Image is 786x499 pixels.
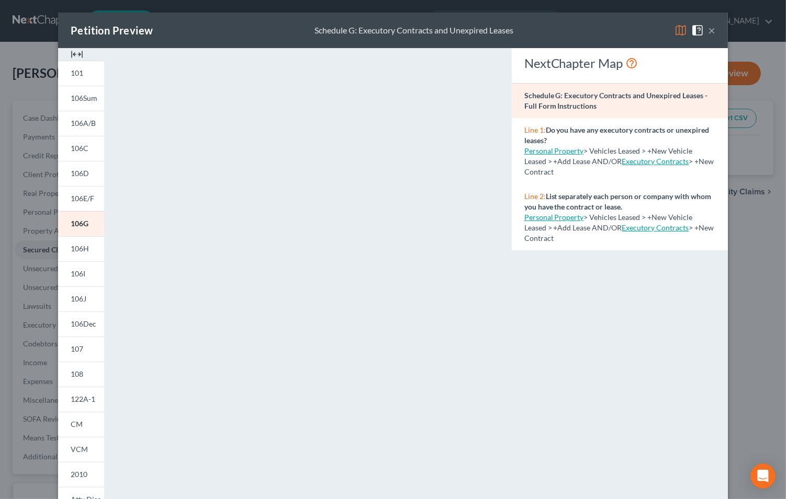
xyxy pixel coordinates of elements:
div: Petition Preview [71,23,153,38]
span: Line 2: [524,192,546,201]
span: > Vehicles Leased > +New Vehicle Leased > +Add Lease AND/OR [524,213,693,232]
span: 108 [71,369,83,378]
div: Open Intercom Messenger [750,463,776,489]
span: 106E/F [71,194,94,203]
span: CM [71,420,83,428]
span: VCM [71,445,88,454]
a: 106H [58,236,104,261]
a: Personal Property [524,213,584,222]
span: 122A-1 [71,394,95,403]
span: 106D [71,169,89,178]
img: help-close-5ba153eb36485ed6c1ea00a893f15db1cb9b99d6cae46e1a8edb6c62d00a1a76.svg [691,24,704,37]
a: VCM [58,437,104,462]
a: 106Dec [58,311,104,336]
span: 106G [71,219,88,228]
a: 106G [58,211,104,236]
a: 106Sum [58,86,104,111]
img: expand-e0f6d898513216a626fdd78e52531dac95497ffd26381d4c15ee2fc46db09dca.svg [71,48,83,61]
span: 106Sum [71,94,97,102]
a: 106E/F [58,186,104,211]
a: 106A/B [58,111,104,136]
a: 106C [58,136,104,161]
strong: Schedule G: Executory Contracts and Unexpired Leases - Full Form Instructions [524,91,708,110]
a: Personal Property [524,146,584,155]
a: 106J [58,286,104,311]
strong: Do you have any executory contracts or unexpired leases? [524,125,710,145]
a: Executory Contracts [622,157,689,166]
span: 106I [71,269,85,278]
span: Line 1: [524,125,546,134]
a: 122A-1 [58,387,104,412]
span: 106J [71,294,86,303]
div: NextChapter Map [524,55,715,72]
span: 107 [71,344,83,353]
button: × [708,24,715,37]
span: > Vehicles Leased > +New Vehicle Leased > +Add Lease AND/OR [524,146,693,166]
span: 106C [71,144,88,153]
strong: List separately each person or company with whom you have the contract or lease. [524,192,712,211]
a: 101 [58,61,104,86]
a: 106D [58,161,104,186]
div: Schedule G: Executory Contracts and Unexpired Leases [315,25,513,37]
a: 106I [58,261,104,286]
a: 2010 [58,462,104,487]
a: 107 [58,336,104,362]
span: 2010 [71,470,87,479]
span: 106A/B [71,119,96,127]
span: 106Dec [71,319,96,328]
a: 108 [58,362,104,387]
a: Executory Contracts [622,223,689,232]
a: CM [58,412,104,437]
span: 106H [71,244,89,253]
span: > +New Contract [524,223,714,242]
img: map-eea8200ae884c6f1103ae1953ef3d486a96c86aabb227e865a55264e3737af1f.svg [675,24,687,37]
span: 101 [71,68,83,77]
